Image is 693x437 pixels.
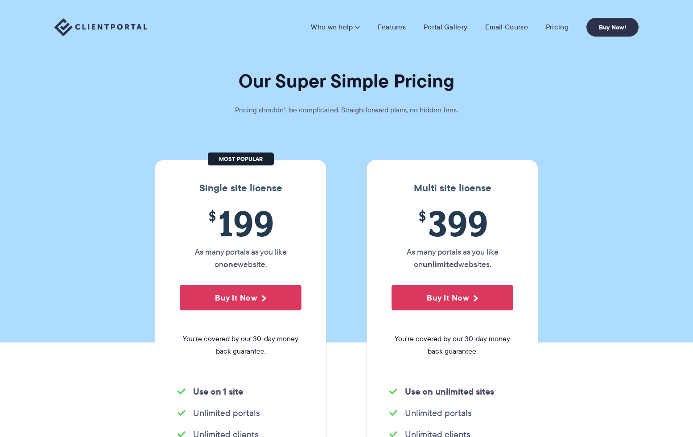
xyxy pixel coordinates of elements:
[180,246,301,271] p: As many portals as you like on website.
[405,385,494,398] strong: Use on unlimited sites
[311,23,359,32] a: Who we help
[223,258,238,270] strong: one
[378,23,406,32] a: Features
[392,333,513,358] span: You're covered by our 30-day money back guarantee.
[392,203,513,243] span: 399
[164,182,317,194] h3: Single site license
[180,203,301,243] span: 199
[213,104,480,116] p: Pricing shouldn't be complicated. Straightforward plans, no hidden fees.
[485,23,528,32] a: Email Course
[180,285,301,310] button: Buy It Now
[193,385,243,398] strong: Use on 1 site
[392,246,513,271] p: As many portals as you like on websites.
[546,23,569,32] a: Pricing
[424,23,467,32] a: Portal Gallery
[423,258,458,270] strong: unlimited
[586,18,639,37] a: Buy Now!
[180,333,301,358] span: You're covered by our 30-day money back guarantee.
[392,285,513,310] button: Buy It Now
[389,407,516,419] li: Unlimited portals
[177,407,304,419] li: Unlimited portals
[376,182,529,194] h3: Multi site license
